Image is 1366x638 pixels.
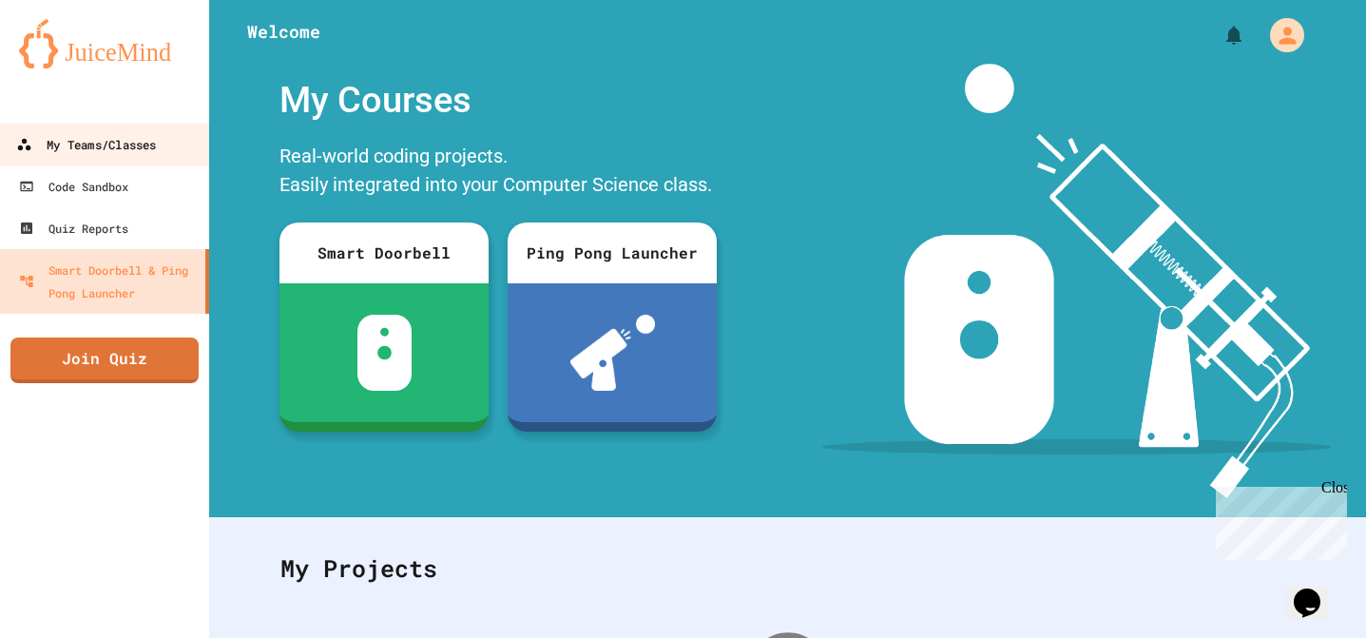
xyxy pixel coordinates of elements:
[16,133,156,157] div: My Teams/Classes
[508,222,717,283] div: Ping Pong Launcher
[570,315,655,391] img: ppl-with-ball.png
[1187,19,1250,51] div: My Notifications
[19,175,128,198] div: Code Sandbox
[8,8,131,121] div: Chat with us now!Close
[10,338,199,383] a: Join Quiz
[261,532,1314,606] div: My Projects
[270,64,726,137] div: My Courses
[279,222,489,283] div: Smart Doorbell
[822,64,1332,498] img: banner-image-my-projects.png
[1286,562,1347,619] iframe: chat widget
[19,19,190,68] img: logo-orange.svg
[1250,13,1309,57] div: My Account
[19,217,128,240] div: Quiz Reports
[270,137,726,208] div: Real-world coding projects. Easily integrated into your Computer Science class.
[19,259,198,304] div: Smart Doorbell & Ping Pong Launcher
[1208,479,1347,560] iframe: chat widget
[357,315,412,391] img: sdb-white.svg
